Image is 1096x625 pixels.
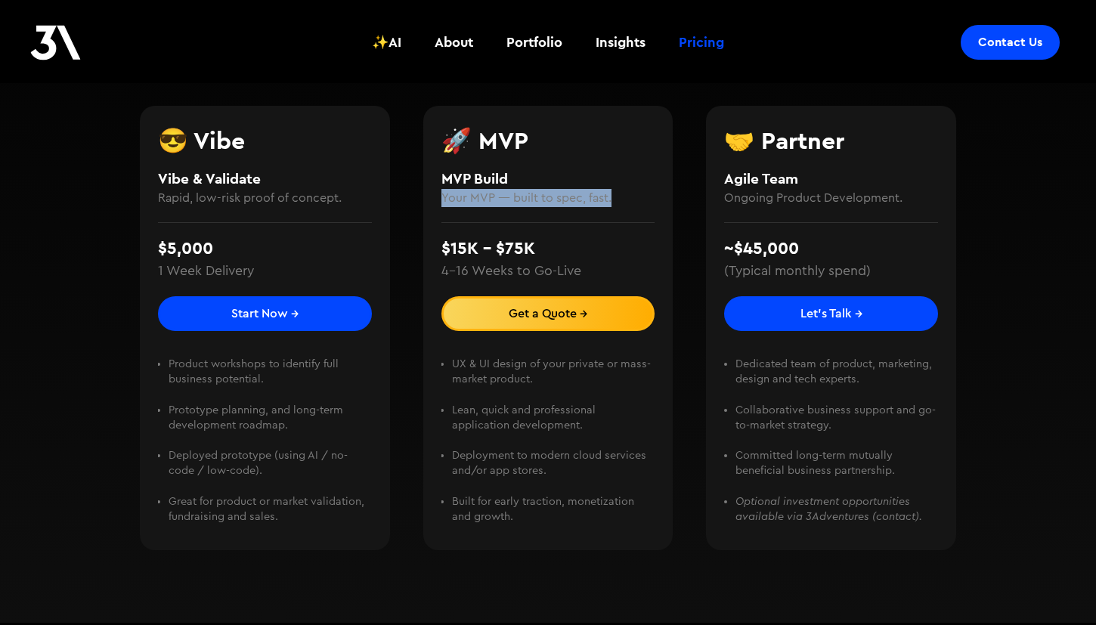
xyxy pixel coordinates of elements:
a: Get a Quote → [441,296,655,331]
div: Portfolio [506,32,562,52]
div: 4–16 Weeks to Go-Live [441,261,581,281]
h4: Vibe & Validate [158,168,372,190]
li: Lean, quick and professional application development. ‍ [452,403,655,448]
li: Deployed prototype (using AI / no-code / low-code). ‍ [169,448,371,494]
h4: Agile Team [724,168,938,190]
li: Product workshops to identify full business potential. ‍ [169,357,371,402]
div: Contact Us [978,35,1042,50]
a: Portfolio [497,14,571,70]
strong: $15K - $75K [441,237,535,258]
div: About [435,32,473,52]
div: 1 Week Delivery [158,261,254,281]
h4: MVP Build [441,168,655,190]
a: ✨AI [363,14,410,70]
h4: Your MVP — built to spec, fast. [441,189,655,207]
a: About [426,14,482,70]
a: Let's Talk → [724,296,938,331]
h3: 😎 Vibe [158,128,372,153]
li: Committed long-term mutually beneficial business partnership. ‍ [735,448,938,494]
li: Dedicated team of product, marketing, design and tech experts. ‍ [735,357,938,402]
em: Optional investment opportunities available via 3Adventures (contact). [735,496,922,522]
li: Built for early traction, monetization and growth. [452,494,655,524]
li: Great for product or market validation, fundraising and sales. [169,494,371,524]
h4: Ongoing Product Development. [724,189,938,207]
h3: 🤝 Partner [724,128,938,153]
a: Insights [587,14,655,70]
h3: 🚀 MVP [441,128,655,153]
div: $5,000 [158,236,213,261]
a: Contact Us [961,25,1060,60]
li: Deployment to modern cloud services and/or app stores. ‍ [452,448,655,494]
li: UX & UI design of your private or mass-market product. ‍ [452,357,655,402]
a: Pricing [670,14,733,70]
div: ✨AI [372,32,401,52]
div: Insights [596,32,646,52]
div: ~$45,000 [724,236,799,261]
li: Collaborative business support and go-to-market strategy. ‍ [735,403,938,448]
li: Prototype planning, and long-term development roadmap. ‍ [169,403,371,448]
div: Pricing [679,32,724,52]
div: (Typical monthly spend) [724,261,871,281]
a: Start Now → [158,296,372,331]
h4: Rapid, low-risk proof of concept. [158,189,372,207]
